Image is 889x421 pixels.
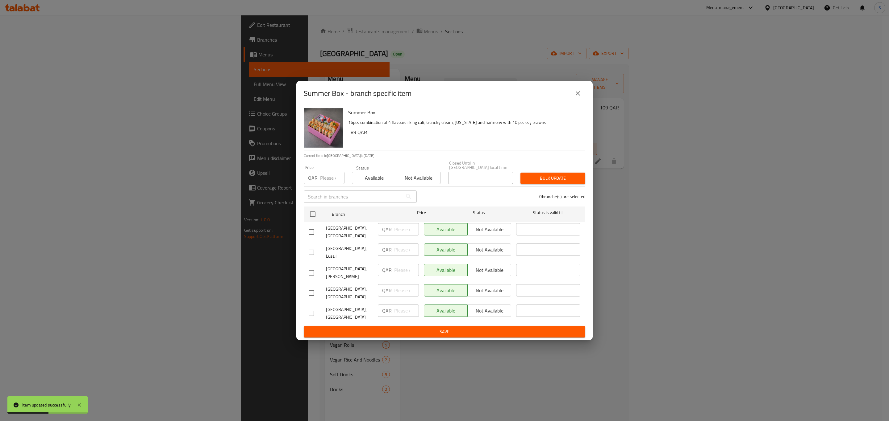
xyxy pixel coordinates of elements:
[348,108,580,117] h6: Summer Box
[396,172,440,184] button: Not available
[539,194,585,200] p: 0 branche(s) are selected
[326,245,373,260] span: [GEOGRAPHIC_DATA], Lusail
[394,223,419,235] input: Please enter price
[326,306,373,321] span: [GEOGRAPHIC_DATA], [GEOGRAPHIC_DATA]
[382,287,392,294] p: QAR
[22,402,71,408] div: Item updated successfully
[520,173,585,184] button: Bulk update
[382,307,392,314] p: QAR
[394,305,419,317] input: Please enter price
[332,211,396,218] span: Branch
[394,264,419,276] input: Please enter price
[394,284,419,296] input: Please enter price
[304,88,411,98] h2: Summer Box - branch specific item
[394,243,419,256] input: Please enter price
[352,172,396,184] button: Available
[399,174,438,182] span: Not available
[304,153,585,158] p: Current time in [GEOGRAPHIC_DATA] is [DATE]
[326,265,373,280] span: [GEOGRAPHIC_DATA], [PERSON_NAME]
[348,119,580,126] p: 16pcs combination of 4 flavours : king cali, krunchy cream, [US_STATE] and harmony with 10 pcs cs...
[525,174,580,182] span: Bulk update
[382,266,392,274] p: QAR
[382,246,392,253] p: QAR
[308,174,318,182] p: QAR
[516,209,580,217] span: Status is valid till
[326,285,373,301] span: [GEOGRAPHIC_DATA], [GEOGRAPHIC_DATA]
[355,174,394,182] span: Available
[447,209,511,217] span: Status
[320,172,344,184] input: Please enter price
[570,86,585,101] button: close
[304,190,403,203] input: Search in branches
[382,226,392,233] p: QAR
[326,224,373,240] span: [GEOGRAPHIC_DATA], [GEOGRAPHIC_DATA]
[401,209,442,217] span: Price
[309,328,580,336] span: Save
[304,108,343,148] img: Summer Box
[351,128,580,137] h6: 89 QAR
[304,326,585,337] button: Save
